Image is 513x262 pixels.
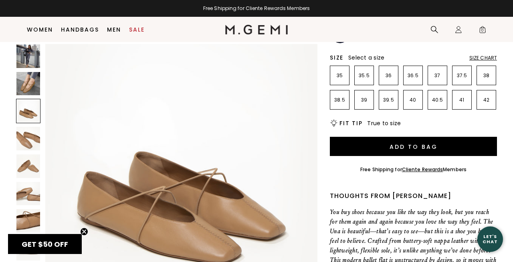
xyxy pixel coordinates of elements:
[339,120,362,126] h2: Fit Tip
[469,55,497,61] div: Size Chart
[404,72,422,79] p: 36.5
[355,97,374,103] p: 39
[225,25,288,34] img: M.Gemi
[330,54,343,61] h2: Size
[428,97,447,103] p: 40.5
[330,191,497,201] div: Thoughts from [PERSON_NAME]
[367,119,401,127] span: True to size
[16,127,40,150] img: The Una
[16,209,40,233] img: The Una
[61,26,99,33] a: Handbags
[452,97,471,103] p: 41
[379,97,398,103] p: 39.5
[404,97,422,103] p: 40
[80,228,88,236] button: Close teaser
[477,97,496,103] p: 42
[8,234,82,254] div: GET $50 OFFClose teaser
[477,72,496,79] p: 38
[107,26,121,33] a: Men
[477,234,503,244] div: Let's Chat
[16,182,40,206] img: The Una
[379,72,398,79] p: 36
[16,154,40,178] img: The Una
[27,26,53,33] a: Women
[479,27,487,35] span: 0
[428,72,447,79] p: 37
[22,239,68,249] span: GET $50 OFF
[360,166,467,173] div: Free Shipping for Members
[330,97,349,103] p: 38.5
[16,44,40,68] img: The Una
[348,54,384,62] span: Select a size
[452,72,471,79] p: 37.5
[16,72,40,96] img: The Una
[402,166,443,173] a: Cliente Rewards
[355,72,374,79] p: 35.5
[330,137,497,156] button: Add to Bag
[330,72,349,79] p: 35
[129,26,145,33] a: Sale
